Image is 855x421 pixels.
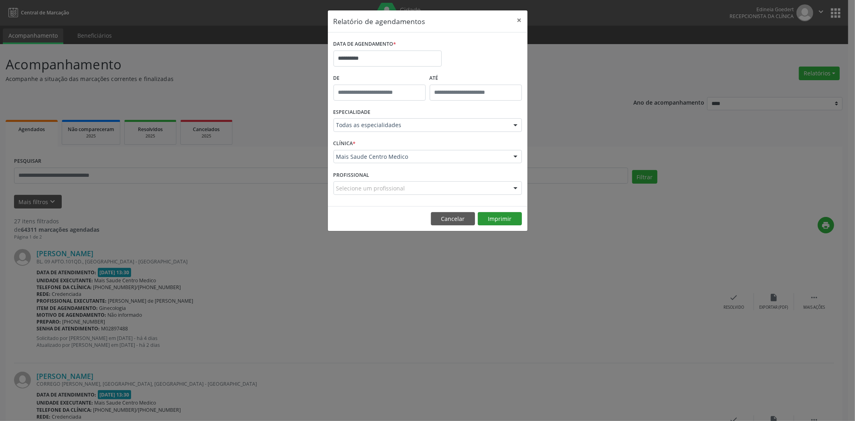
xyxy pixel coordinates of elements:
button: Cancelar [431,212,475,226]
h5: Relatório de agendamentos [334,16,425,26]
label: ATÉ [430,72,522,85]
span: Mais Saude Centro Medico [336,153,505,161]
label: De [334,72,426,85]
button: Imprimir [478,212,522,226]
span: Selecione um profissional [336,184,405,192]
label: PROFISSIONAL [334,169,370,181]
label: DATA DE AGENDAMENTO [334,38,396,51]
label: CLÍNICA [334,138,356,150]
span: Todas as especialidades [336,121,505,129]
label: ESPECIALIDADE [334,106,371,119]
button: Close [511,10,528,30]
